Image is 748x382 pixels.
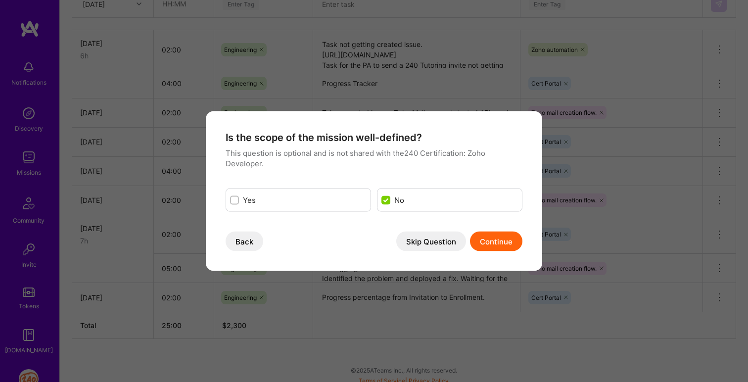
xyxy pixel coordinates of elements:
button: Back [226,232,263,251]
button: Continue [470,232,522,251]
h4: Is the scope of the mission well-defined? [226,131,522,144]
div: modal [206,111,542,271]
label: No [394,195,518,205]
button: Skip Question [396,232,466,251]
p: This question is optional and is not shared with the 240 Certification: Zoho Developer . [226,148,522,169]
label: Yes [243,195,367,205]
